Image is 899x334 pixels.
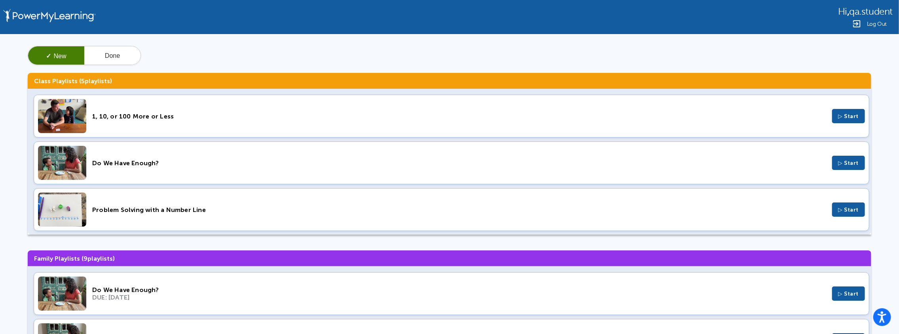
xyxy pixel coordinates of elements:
button: ✓New [28,46,84,65]
img: Thumbnail [38,277,86,311]
div: 1, 10, or 100 More or Less [92,113,826,120]
div: DUE: [DATE] [92,294,826,301]
img: Thumbnail [38,99,86,133]
img: Logout Icon [852,19,861,29]
h3: Family Playlists ( playlists) [28,250,871,266]
div: Do We Have Enough? [92,286,826,294]
img: Thumbnail [38,146,86,180]
span: qa.student [850,6,893,17]
span: 9 [84,255,87,262]
button: ▷ Start [832,156,865,170]
div: , [838,6,893,17]
span: ✓ [46,53,51,59]
div: Do We Have Enough? [92,159,826,167]
span: ▷ Start [838,290,859,297]
div: Problem Solving with a Number Line [92,206,826,214]
span: ▷ Start [838,113,859,120]
button: Done [84,46,141,65]
button: ▷ Start [832,286,865,301]
span: ▷ Start [838,160,859,166]
span: 5 [81,77,85,85]
h3: Class Playlists ( playlists) [28,73,871,89]
button: ▷ Start [832,202,865,217]
span: ▷ Start [838,206,859,213]
img: Thumbnail [38,193,86,227]
span: Log Out [867,21,887,27]
button: ▷ Start [832,109,865,123]
span: Hi [838,6,847,17]
iframe: Chat [865,298,893,328]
